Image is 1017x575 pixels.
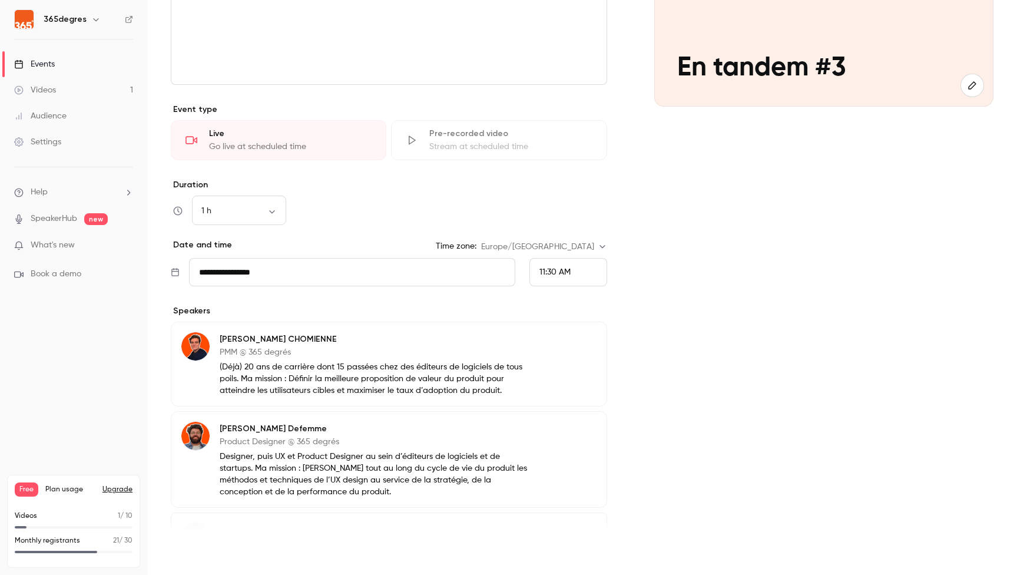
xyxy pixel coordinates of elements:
span: Free [15,483,38,497]
p: Date and time [171,239,232,251]
p: / 30 [113,536,132,546]
p: Product Designer @ 365 degrés [220,436,531,448]
div: Videos [14,84,56,96]
a: SpeakerHub [31,213,77,225]
img: 365degres [15,10,34,29]
div: Doriann Defemme[PERSON_NAME] DefemmeProduct Designer @ 365 degrésDesigner, puis UX et Product Des... [171,411,607,508]
input: Tue, Feb 17, 2026 [189,258,515,286]
img: Hélène CHOMIENNE [181,332,210,361]
label: Time zone: [436,240,476,252]
p: Speakers [171,305,607,317]
p: / 10 [118,511,132,521]
span: Help [31,186,48,199]
div: Pre-recorded videoStream at scheduled time [391,120,607,160]
span: Book a demo [31,268,81,280]
div: Audience [14,110,67,122]
div: Go live at scheduled time [209,141,372,153]
label: Duration [171,179,607,191]
div: From [529,258,607,286]
p: (Déjà) 20 ans de carrière dont 15 passées chez des éditeurs de logiciels de tous poils. Ma missio... [220,361,531,396]
p: Videos [15,511,37,521]
img: Doriann Defemme [181,422,210,450]
span: What's new [31,239,75,252]
span: Plan usage [45,485,95,494]
p: Monthly registrants [15,536,80,546]
p: Designer, puis UX et Product Designer au sein d’éditeurs de logiciels et de startups. Ma mission ... [220,451,531,498]
li: help-dropdown-opener [14,186,133,199]
span: new [84,213,108,225]
p: En tandem #3 [677,53,970,84]
p: Event type [171,104,607,115]
div: Live [209,128,372,140]
div: Events [14,58,55,70]
button: Save [171,542,213,566]
button: Upgrade [102,485,132,494]
div: 1 h [192,205,286,217]
div: Pre-recorded video [429,128,592,140]
div: Stream at scheduled time [429,141,592,153]
div: Settings [14,136,61,148]
div: Europe/[GEOGRAPHIC_DATA] [481,241,607,253]
p: [PERSON_NAME] Defemme [220,423,531,435]
span: 11:30 AM [539,268,571,276]
div: LiveGo live at scheduled time [171,120,386,160]
p: [PERSON_NAME] CHOMIENNE [220,333,531,345]
button: Add speaker [171,513,607,561]
span: 21 [113,537,119,544]
p: PMM @ 365 degrés [220,346,531,358]
span: 1 [118,513,120,520]
h6: 365degres [44,14,87,25]
div: Hélène CHOMIENNE[PERSON_NAME] CHOMIENNEPMM @ 365 degrés(Déjà) 20 ans de carrière dont 15 passées ... [171,322,607,407]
